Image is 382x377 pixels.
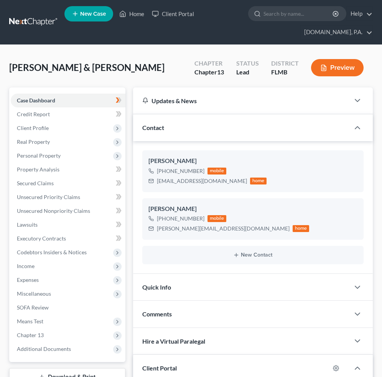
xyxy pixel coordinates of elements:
span: Executory Contracts [17,235,66,242]
span: Income [17,263,35,269]
div: mobile [207,168,227,175]
a: [DOMAIN_NAME], P.A. [300,25,372,39]
a: Unsecured Nonpriority Claims [11,204,125,218]
span: 13 [217,68,224,76]
a: Client Portal [148,7,198,21]
span: Means Test [17,318,43,324]
a: Help [347,7,372,21]
span: Lawsuits [17,221,38,228]
a: Lawsuits [11,218,125,232]
span: Comments [142,310,172,318]
div: Updates & News [142,97,341,105]
span: Unsecured Priority Claims [17,194,80,200]
span: Contact [142,124,164,131]
div: [EMAIL_ADDRESS][DOMAIN_NAME] [157,177,247,185]
div: Chapter [194,68,224,77]
a: Executory Contracts [11,232,125,245]
span: Credit Report [17,111,50,117]
input: Search by name... [263,7,334,21]
span: Codebtors Insiders & Notices [17,249,87,255]
span: Quick Info [142,283,171,291]
div: mobile [207,215,227,222]
span: Unsecured Nonpriority Claims [17,207,90,214]
div: home [293,225,310,232]
a: Case Dashboard [11,94,125,107]
span: Chapter 13 [17,332,44,338]
div: [PERSON_NAME] [148,156,357,166]
div: [PERSON_NAME] [148,204,357,214]
a: SOFA Review [11,301,125,314]
span: New Case [80,11,106,17]
a: Unsecured Priority Claims [11,190,125,204]
div: Status [236,59,259,68]
div: FLMB [271,68,299,77]
a: Home [115,7,148,21]
span: Property Analysis [17,166,59,173]
span: SOFA Review [17,304,49,311]
span: Case Dashboard [17,97,55,104]
div: home [250,178,267,184]
button: Preview [311,59,364,76]
span: Expenses [17,277,39,283]
span: Additional Documents [17,346,71,352]
button: New Contact [148,252,357,258]
a: Credit Report [11,107,125,121]
span: Client Profile [17,125,49,131]
span: Real Property [17,138,50,145]
a: Secured Claims [11,176,125,190]
div: Chapter [194,59,224,68]
span: Client Portal [142,364,177,372]
div: District [271,59,299,68]
span: Hire a Virtual Paralegal [142,337,205,345]
div: [PHONE_NUMBER] [157,167,204,175]
a: Property Analysis [11,163,125,176]
span: [PERSON_NAME] & [PERSON_NAME] [9,62,165,73]
span: Personal Property [17,152,61,159]
span: Miscellaneous [17,290,51,297]
div: Lead [236,68,259,77]
span: Secured Claims [17,180,54,186]
div: [PHONE_NUMBER] [157,215,204,222]
div: [PERSON_NAME][EMAIL_ADDRESS][DOMAIN_NAME] [157,225,290,232]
